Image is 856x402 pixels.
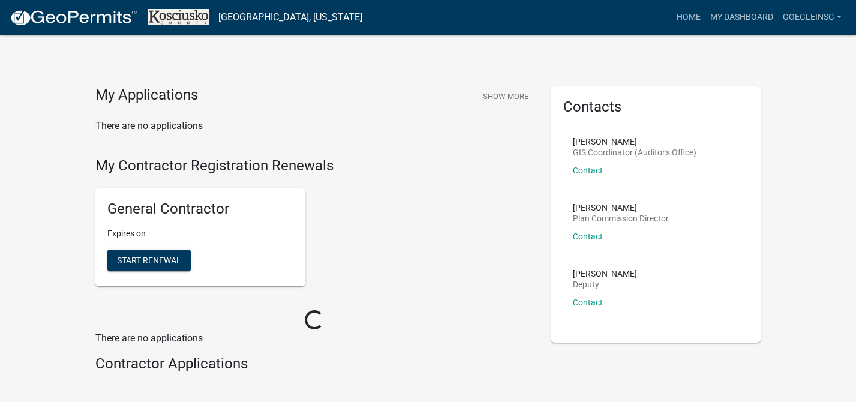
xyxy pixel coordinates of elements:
[107,250,191,271] button: Start Renewal
[705,6,778,29] a: My Dashboard
[573,137,696,146] p: [PERSON_NAME]
[95,86,198,104] h4: My Applications
[573,280,637,289] p: Deputy
[573,298,603,307] a: Contact
[573,232,603,241] a: Contact
[107,227,293,240] p: Expires on
[95,157,533,175] h4: My Contractor Registration Renewals
[95,119,533,133] p: There are no applications
[95,355,533,377] wm-workflow-list-section: Contractor Applications
[573,214,669,223] p: Plan Commission Director
[107,200,293,218] h5: General Contractor
[672,6,705,29] a: Home
[95,157,533,296] wm-registration-list-section: My Contractor Registration Renewals
[573,203,669,212] p: [PERSON_NAME]
[95,355,533,373] h4: Contractor Applications
[573,166,603,175] a: Contact
[218,7,362,28] a: [GEOGRAPHIC_DATA], [US_STATE]
[478,86,533,106] button: Show More
[778,6,846,29] a: GoegleinSG
[573,269,637,278] p: [PERSON_NAME]
[148,9,209,25] img: Kosciusko County, Indiana
[95,331,533,346] p: There are no applications
[563,98,749,116] h5: Contacts
[117,256,181,265] span: Start Renewal
[573,148,696,157] p: GIS Coordinator (Auditor's Office)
